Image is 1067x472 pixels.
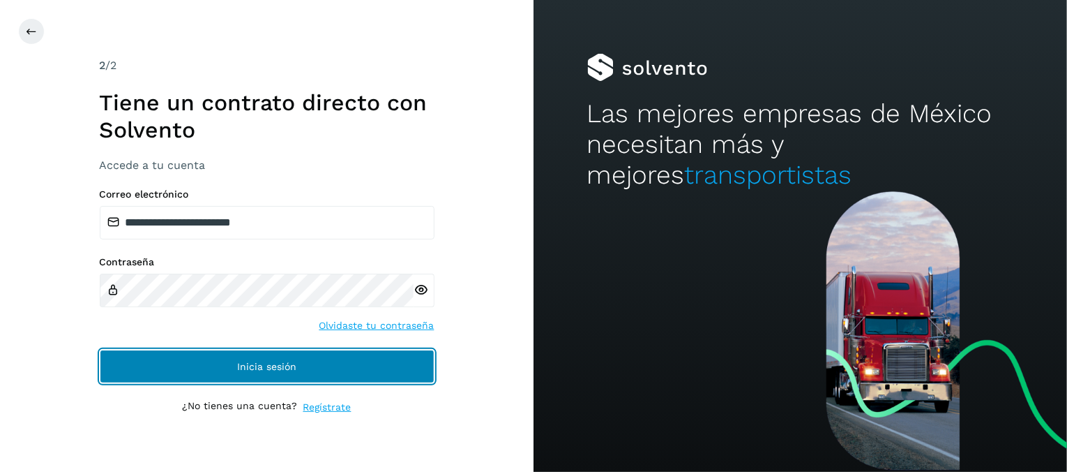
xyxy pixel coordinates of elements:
[685,160,852,190] span: transportistas
[587,98,1014,191] h2: Las mejores empresas de México necesitan más y mejores
[303,400,351,415] a: Regístrate
[100,59,106,72] span: 2
[100,158,434,172] h3: Accede a tu cuenta
[100,57,434,74] div: /2
[319,318,434,333] a: Olvidaste tu contraseña
[237,362,296,371] span: Inicia sesión
[183,400,298,415] p: ¿No tienes una cuenta?
[100,189,434,200] label: Correo electrónico
[100,350,434,383] button: Inicia sesión
[100,256,434,268] label: Contraseña
[100,89,434,143] h1: Tiene un contrato directo con Solvento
